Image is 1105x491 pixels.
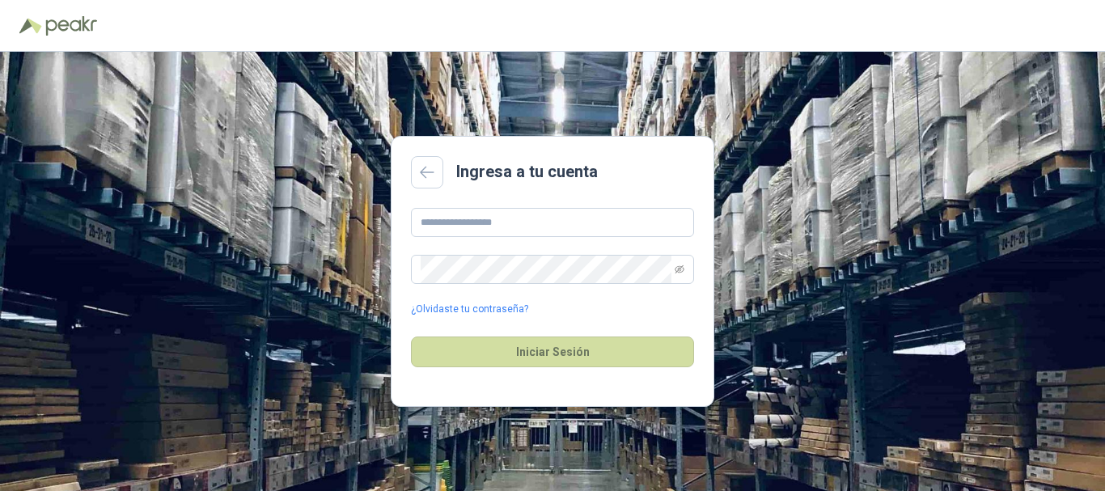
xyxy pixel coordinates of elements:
h2: Ingresa a tu cuenta [456,159,598,184]
button: Iniciar Sesión [411,337,694,367]
a: ¿Olvidaste tu contraseña? [411,302,528,317]
span: eye-invisible [675,265,684,274]
img: Peakr [45,16,97,36]
img: Logo [19,18,42,34]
